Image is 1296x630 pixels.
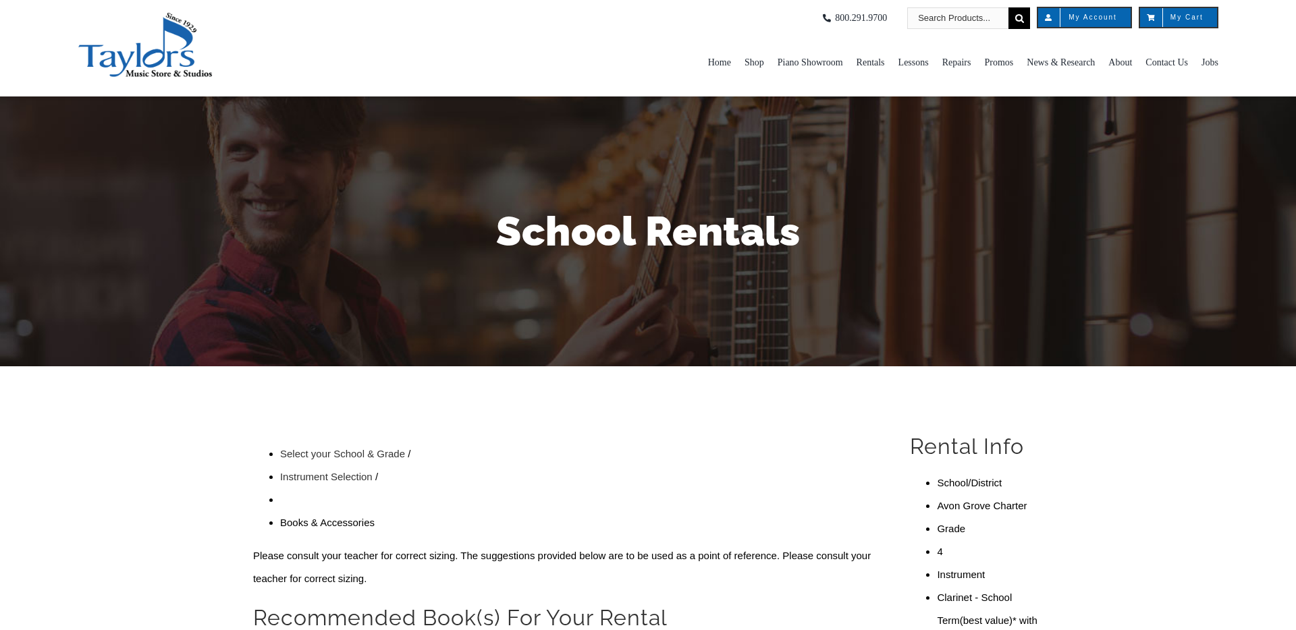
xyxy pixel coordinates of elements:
a: Rentals [857,28,885,96]
span: Rentals [857,51,885,73]
span: Repairs [942,51,971,73]
a: taylors-music-store-west-chester [78,10,213,24]
nav: Main Menu [374,28,1218,96]
a: Jobs [1201,28,1218,96]
span: / [408,447,410,460]
span: Jobs [1201,51,1218,73]
input: Search Products... [907,7,1008,28]
a: 800.291.9700 [819,7,887,28]
a: Piano Showroom [778,28,843,96]
span: 800.291.9700 [835,7,887,28]
h1: School Rentals [253,202,1043,259]
li: Books & Accessories [280,511,879,534]
a: My Cart [1139,7,1218,28]
li: Grade [937,517,1043,540]
span: Contact Us [1145,51,1188,73]
a: Select your School & Grade [280,447,405,460]
li: Instrument [937,563,1043,585]
a: Shop [745,28,764,96]
span: Lessons [898,51,929,73]
li: Avon Grove Charter [937,494,1043,517]
a: My Account [1037,7,1132,28]
a: Promos [984,28,1013,96]
a: Instrument Selection [280,469,373,483]
span: News & Research [1027,51,1095,73]
a: About [1108,28,1132,96]
a: Home [708,28,731,96]
span: Promos [984,51,1013,73]
span: My Cart [1154,14,1204,21]
input: Search [1008,7,1030,28]
h2: Rental Info [910,432,1043,460]
span: / [375,469,378,483]
li: School/District [937,471,1043,494]
a: News & Research [1027,28,1095,96]
a: Lessons [898,28,929,96]
span: My Account [1052,14,1117,21]
nav: Top Right [374,7,1218,28]
span: Shop [745,51,764,73]
li: 4 [937,540,1043,563]
span: Home [708,51,731,73]
p: Please consult your teacher for correct sizing. The suggestions provided below are to be used as ... [253,544,879,590]
a: Repairs [942,28,971,96]
span: Piano Showroom [778,51,843,73]
span: About [1108,51,1132,73]
a: Contact Us [1145,28,1188,96]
